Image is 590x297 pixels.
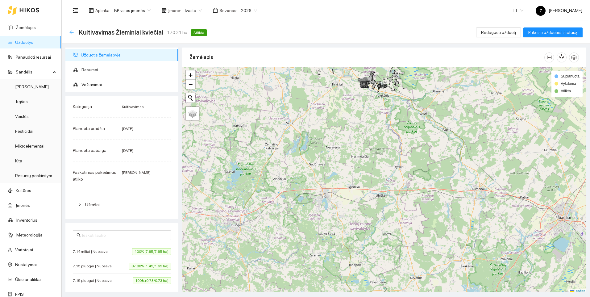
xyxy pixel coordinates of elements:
[15,277,41,282] a: Ūkio analitika
[15,173,57,178] a: Resursų paskirstymas
[16,188,31,193] a: Kultūros
[73,249,111,255] span: 7.14 miliai | Nuosava
[81,78,173,91] span: Važiavimai
[73,104,92,109] span: Kategorija
[570,289,585,293] a: Leaflet
[191,29,207,36] span: Atlikta
[481,29,516,36] span: Redaguoti užduotį
[15,247,33,252] a: Vartotojai
[73,126,105,131] span: Planuota pradžia
[73,263,115,269] span: 7.15 pluogai | Nuosava
[16,203,30,208] a: Įmonės
[73,148,106,153] span: Planuota pabaiga
[82,232,167,239] input: Ieškoti lauko
[73,170,116,182] span: Paskutinius pakeitimus atliko
[186,93,195,102] button: Initiate a new search
[539,6,542,16] span: Ž
[168,7,181,14] span: Įmonė :
[122,148,133,153] span: [DATE]
[69,4,81,17] button: menu-fold
[186,107,199,120] a: Layers
[15,99,28,104] a: Trąšos
[523,27,583,37] button: Pakeisti užduoties statusą
[561,89,571,93] span: Atlikta
[219,7,237,14] span: Sezonas :
[15,262,37,267] a: Nustatymai
[16,55,51,60] a: Panaudoti resursai
[189,80,193,88] span: −
[162,8,167,13] span: shop
[78,203,81,207] span: right
[122,170,151,175] span: [PERSON_NAME]
[513,6,523,15] span: LT
[536,8,582,13] span: [PERSON_NAME]
[561,74,580,78] span: Suplanuota
[186,80,195,89] a: Zoom out
[73,8,78,13] span: menu-fold
[15,84,49,89] a: [PERSON_NAME]
[79,27,163,37] span: Kultivavimas Žieminiai kviečiai
[15,40,33,45] a: Užduotys
[241,6,257,15] span: 2026
[133,277,171,284] span: 100% (0.73/0.73 ha)
[73,198,171,212] div: Užrašai
[189,71,193,79] span: +
[544,52,554,62] button: column-width
[476,27,521,37] button: Redaguoti užduotį
[167,29,187,36] span: 170.31 ha
[89,8,94,13] span: layout
[186,70,195,80] a: Zoom in
[15,158,22,163] a: Kita
[189,48,544,66] div: Žemėlapis
[16,218,37,223] a: Inventorius
[15,292,24,297] a: PPIS
[185,6,202,15] span: Ivasta
[528,29,578,36] span: Pakeisti užduoties statusą
[81,49,173,61] span: Užduotis žemėlapyje
[95,7,110,14] span: Aplinka :
[213,8,218,13] span: calendar
[16,232,43,237] a: Meteorologija
[69,30,74,35] span: arrow-left
[73,278,115,284] span: 7.15 pluogai | Nuosava
[122,105,143,109] span: Kultivavimas
[15,144,44,148] a: Mikroelementai
[16,66,51,78] span: Sandėlis
[545,55,554,60] span: column-width
[15,129,33,134] a: Pesticidai
[16,25,36,30] a: Žemėlapis
[69,30,74,35] div: Atgal
[85,202,100,207] span: Užrašai
[561,82,576,86] span: Vykdoma
[114,6,151,15] span: BP visos įmonės
[122,127,133,131] span: [DATE]
[15,114,29,119] a: Veislės
[476,30,521,35] a: Redaguoti užduotį
[77,233,81,237] span: search
[129,263,171,270] span: 87.88% (1.45/1.65 ha)
[132,248,171,255] span: 100% (7.65/7.65 ha)
[81,64,173,76] span: Resursai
